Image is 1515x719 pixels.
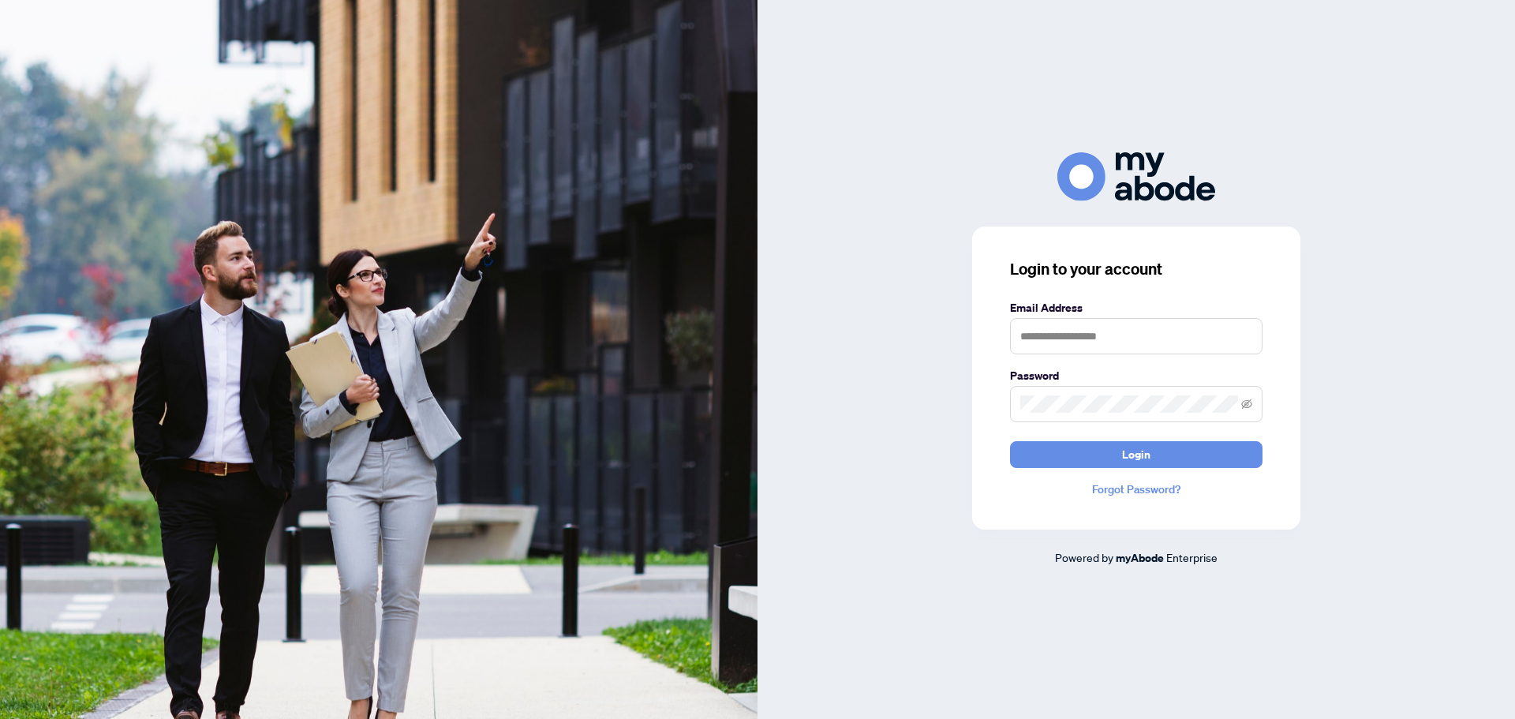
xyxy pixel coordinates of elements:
[1010,481,1262,498] a: Forgot Password?
[1166,550,1218,564] span: Enterprise
[1010,441,1262,468] button: Login
[1010,299,1262,316] label: Email Address
[1241,399,1252,410] span: eye-invisible
[1010,367,1262,384] label: Password
[1057,152,1215,200] img: ma-logo
[1010,258,1262,280] h3: Login to your account
[1122,442,1150,467] span: Login
[1055,550,1113,564] span: Powered by
[1116,549,1164,567] a: myAbode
